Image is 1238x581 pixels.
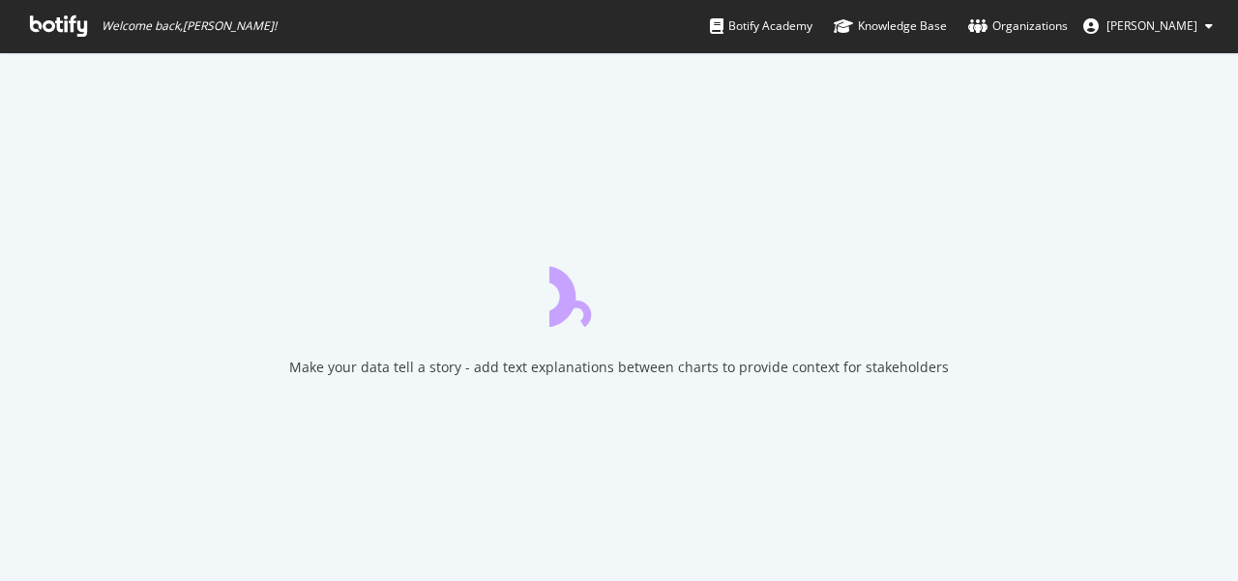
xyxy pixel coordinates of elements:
[1106,17,1197,34] span: Richard Hanrahan
[289,358,949,377] div: Make your data tell a story - add text explanations between charts to provide context for stakeho...
[968,16,1068,36] div: Organizations
[102,18,277,34] span: Welcome back, [PERSON_NAME] !
[710,16,812,36] div: Botify Academy
[834,16,947,36] div: Knowledge Base
[549,257,689,327] div: animation
[1068,11,1228,42] button: [PERSON_NAME]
